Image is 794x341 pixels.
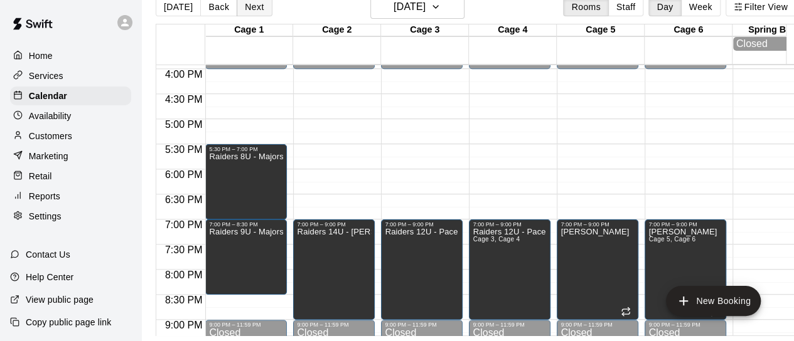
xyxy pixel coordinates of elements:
[26,271,73,283] p: Help Center
[469,24,557,36] div: Cage 4
[162,169,206,180] span: 6:00 PM
[10,46,131,65] a: Home
[10,107,131,125] a: Availability
[162,144,206,155] span: 5:30 PM
[10,187,131,206] a: Reports
[162,94,206,105] span: 4:30 PM
[10,127,131,145] a: Customers
[297,322,371,328] div: 9:00 PM – 11:59 PM
[648,236,695,243] span: Cage 5, Cage 6
[561,322,635,328] div: 9:00 PM – 11:59 PM
[297,221,371,228] div: 7:00 PM – 9:00 PM
[385,322,459,328] div: 9:00 PM – 11:59 PM
[648,322,722,328] div: 9:00 PM – 11:59 PM
[10,167,131,186] a: Retail
[648,221,722,228] div: 7:00 PM – 9:00 PM
[162,69,206,80] span: 4:00 PM
[29,210,62,223] p: Settings
[29,90,67,102] p: Calendar
[29,130,72,142] p: Customers
[557,24,645,36] div: Cage 5
[209,322,283,328] div: 9:00 PM – 11:59 PM
[10,87,131,105] a: Calendar
[293,24,381,36] div: Cage 2
[473,221,547,228] div: 7:00 PM – 9:00 PM
[205,24,293,36] div: Cage 1
[26,316,111,328] p: Copy public page link
[293,219,375,320] div: 7:00 PM – 9:00 PM: Raiders 14U - Harvey
[162,320,206,330] span: 9:00 PM
[385,221,459,228] div: 7:00 PM – 9:00 PM
[473,322,547,328] div: 9:00 PM – 11:59 PM
[26,293,94,306] p: View public page
[162,219,206,230] span: 7:00 PM
[473,236,520,243] span: Cage 3, Cage 4
[29,170,52,182] p: Retail
[162,194,206,205] span: 6:30 PM
[561,221,635,228] div: 7:00 PM – 9:00 PM
[205,219,287,295] div: 7:00 PM – 8:30 PM: Raiders 9U - Majors
[10,147,131,165] a: Marketing
[621,307,631,317] span: Recurring event
[29,50,53,62] p: Home
[381,219,463,320] div: 7:00 PM – 9:00 PM: Raiders 12U - Pace
[205,144,287,219] div: 5:30 PM – 7:00 PM: Raiders 8U - Majors
[209,221,283,228] div: 7:00 PM – 8:30 PM
[162,270,206,280] span: 8:00 PM
[557,219,638,320] div: 7:00 PM – 9:00 PM: Daniel Braud
[162,244,206,255] span: 7:30 PM
[162,119,206,130] span: 5:00 PM
[29,110,72,122] p: Availability
[381,24,469,36] div: Cage 3
[666,286,761,316] button: add
[209,146,283,152] div: 5:30 PM – 7:00 PM
[10,207,131,226] a: Settings
[469,219,550,320] div: 7:00 PM – 9:00 PM: Raiders 12U - Pace
[10,66,131,85] a: Services
[645,24,732,36] div: Cage 6
[29,150,68,162] p: Marketing
[645,219,726,320] div: 7:00 PM – 9:00 PM: Daniel Braud
[162,295,206,305] span: 8:30 PM
[29,70,63,82] p: Services
[29,190,60,202] p: Reports
[26,248,70,261] p: Contact Us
